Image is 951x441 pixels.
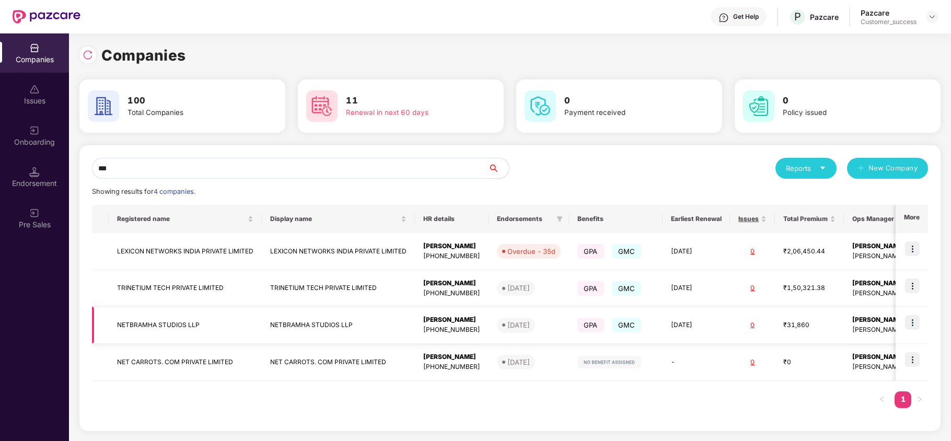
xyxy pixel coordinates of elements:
[738,357,767,367] div: 0
[127,94,251,108] h3: 100
[83,50,93,60] img: svg+xml;base64,PHN2ZyBpZD0iUmVsb2FkLTMyeDMyIiB4bWxucz0iaHR0cDovL3d3dy53My5vcmcvMjAwMC9zdmciIHdpZH...
[577,281,604,296] span: GPA
[29,208,40,218] img: svg+xml;base64,PHN2ZyB3aWR0aD0iMjAiIGhlaWdodD0iMjAiIHZpZXdCb3g9IjAgMCAyMCAyMCIgZmlsbD0ibm9uZSIgeG...
[423,241,480,251] div: [PERSON_NAME]
[738,215,759,223] span: Issues
[577,356,641,368] img: svg+xml;base64,PHN2ZyB4bWxucz0iaHR0cDovL3d3dy53My5vcmcvMjAwMC9zdmciIHdpZHRoPSIxMjIiIGhlaWdodD0iMj...
[896,205,928,233] th: More
[874,391,890,408] button: left
[857,165,864,173] span: plus
[905,278,920,293] img: icon
[874,391,890,408] li: Previous Page
[88,90,119,122] img: svg+xml;base64,PHN2ZyB4bWxucz0iaHR0cDovL3d3dy53My5vcmcvMjAwMC9zdmciIHdpZHRoPSI2MCIgaGVpZ2h0PSI2MC...
[879,396,885,402] span: left
[819,165,826,171] span: caret-down
[663,205,730,233] th: Earliest Renewal
[905,315,920,330] img: icon
[13,10,80,24] img: New Pazcare Logo
[423,352,480,362] div: [PERSON_NAME]
[794,10,801,23] span: P
[29,125,40,136] img: svg+xml;base64,PHN2ZyB3aWR0aD0iMjAiIGhlaWdodD0iMjAiIHZpZXdCb3g9IjAgMCAyMCAyMCIgZmlsbD0ibm9uZSIgeG...
[730,205,775,233] th: Issues
[577,318,604,332] span: GPA
[861,8,917,18] div: Pazcare
[847,158,928,179] button: plusNew Company
[905,241,920,256] img: icon
[497,215,552,223] span: Endorsements
[612,318,642,332] span: GMC
[733,13,759,21] div: Get Help
[109,307,262,344] td: NETBRAMHA STUDIOS LLP
[101,44,186,67] h1: Companies
[738,320,767,330] div: 0
[783,215,828,223] span: Total Premium
[663,344,730,381] td: -
[423,288,480,298] div: [PHONE_NUMBER]
[415,205,489,233] th: HR details
[569,205,663,233] th: Benefits
[507,246,555,257] div: Overdue - 35d
[109,270,262,307] td: TRINETIUM TECH PRIVATE LIMITED
[346,94,469,108] h3: 11
[109,205,262,233] th: Registered name
[911,391,928,408] button: right
[917,396,923,402] span: right
[262,344,415,381] td: NET CARROTS. COM PRIVATE LIMITED
[895,391,911,408] li: 1
[905,352,920,367] img: icon
[564,107,688,118] div: Payment received
[895,391,911,407] a: 1
[663,307,730,344] td: [DATE]
[738,247,767,257] div: 0
[262,233,415,270] td: LEXICON NETWORKS INDIA PRIVATE LIMITED
[262,270,415,307] td: TRINETIUM TECH PRIVATE LIMITED
[346,107,469,118] div: Renewal in next 60 days
[861,18,917,26] div: Customer_success
[29,167,40,177] img: svg+xml;base64,PHN2ZyB3aWR0aD0iMTQuNSIgaGVpZ2h0PSIxNC41IiB2aWV3Qm94PSIwIDAgMTYgMTYiIGZpbGw9Im5vbm...
[92,188,195,195] span: Showing results for
[738,283,767,293] div: 0
[127,107,251,118] div: Total Companies
[525,90,556,122] img: svg+xml;base64,PHN2ZyB4bWxucz0iaHR0cDovL3d3dy53My5vcmcvMjAwMC9zdmciIHdpZHRoPSI2MCIgaGVpZ2h0PSI2MC...
[810,12,839,22] div: Pazcare
[612,281,642,296] span: GMC
[612,244,642,259] span: GMC
[306,90,338,122] img: svg+xml;base64,PHN2ZyB4bWxucz0iaHR0cDovL3d3dy53My5vcmcvMjAwMC9zdmciIHdpZHRoPSI2MCIgaGVpZ2h0PSI2MC...
[564,94,688,108] h3: 0
[783,283,836,293] div: ₹1,50,321.38
[109,233,262,270] td: LEXICON NETWORKS INDIA PRIVATE LIMITED
[718,13,729,23] img: svg+xml;base64,PHN2ZyBpZD0iSGVscC0zMngzMiIgeG1sbnM9Imh0dHA6Ly93d3cudzMub3JnLzIwMDAvc3ZnIiB3aWR0aD...
[270,215,399,223] span: Display name
[488,158,509,179] button: search
[507,283,530,293] div: [DATE]
[556,216,563,222] span: filter
[911,391,928,408] li: Next Page
[488,164,509,172] span: search
[507,357,530,367] div: [DATE]
[262,205,415,233] th: Display name
[783,107,906,118] div: Policy issued
[29,43,40,53] img: svg+xml;base64,PHN2ZyBpZD0iQ29tcGFuaWVzIiB4bWxucz0iaHR0cDovL3d3dy53My5vcmcvMjAwMC9zdmciIHdpZHRoPS...
[154,188,195,195] span: 4 companies.
[783,320,836,330] div: ₹31,860
[507,320,530,330] div: [DATE]
[29,84,40,95] img: svg+xml;base64,PHN2ZyBpZD0iSXNzdWVzX2Rpc2FibGVkIiB4bWxucz0iaHR0cDovL3d3dy53My5vcmcvMjAwMC9zdmciIH...
[743,90,774,122] img: svg+xml;base64,PHN2ZyB4bWxucz0iaHR0cDovL3d3dy53My5vcmcvMjAwMC9zdmciIHdpZHRoPSI2MCIgaGVpZ2h0PSI2MC...
[775,205,844,233] th: Total Premium
[577,244,604,259] span: GPA
[423,325,480,335] div: [PHONE_NUMBER]
[786,163,826,173] div: Reports
[423,251,480,261] div: [PHONE_NUMBER]
[783,247,836,257] div: ₹2,06,450.44
[554,213,565,225] span: filter
[262,307,415,344] td: NETBRAMHA STUDIOS LLP
[117,215,246,223] span: Registered name
[783,94,906,108] h3: 0
[423,362,480,372] div: [PHONE_NUMBER]
[423,278,480,288] div: [PERSON_NAME]
[663,233,730,270] td: [DATE]
[109,344,262,381] td: NET CARROTS. COM PRIVATE LIMITED
[663,270,730,307] td: [DATE]
[868,163,918,173] span: New Company
[928,13,936,21] img: svg+xml;base64,PHN2ZyBpZD0iRHJvcGRvd24tMzJ4MzIiIHhtbG5zPSJodHRwOi8vd3d3LnczLm9yZy8yMDAwL3N2ZyIgd2...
